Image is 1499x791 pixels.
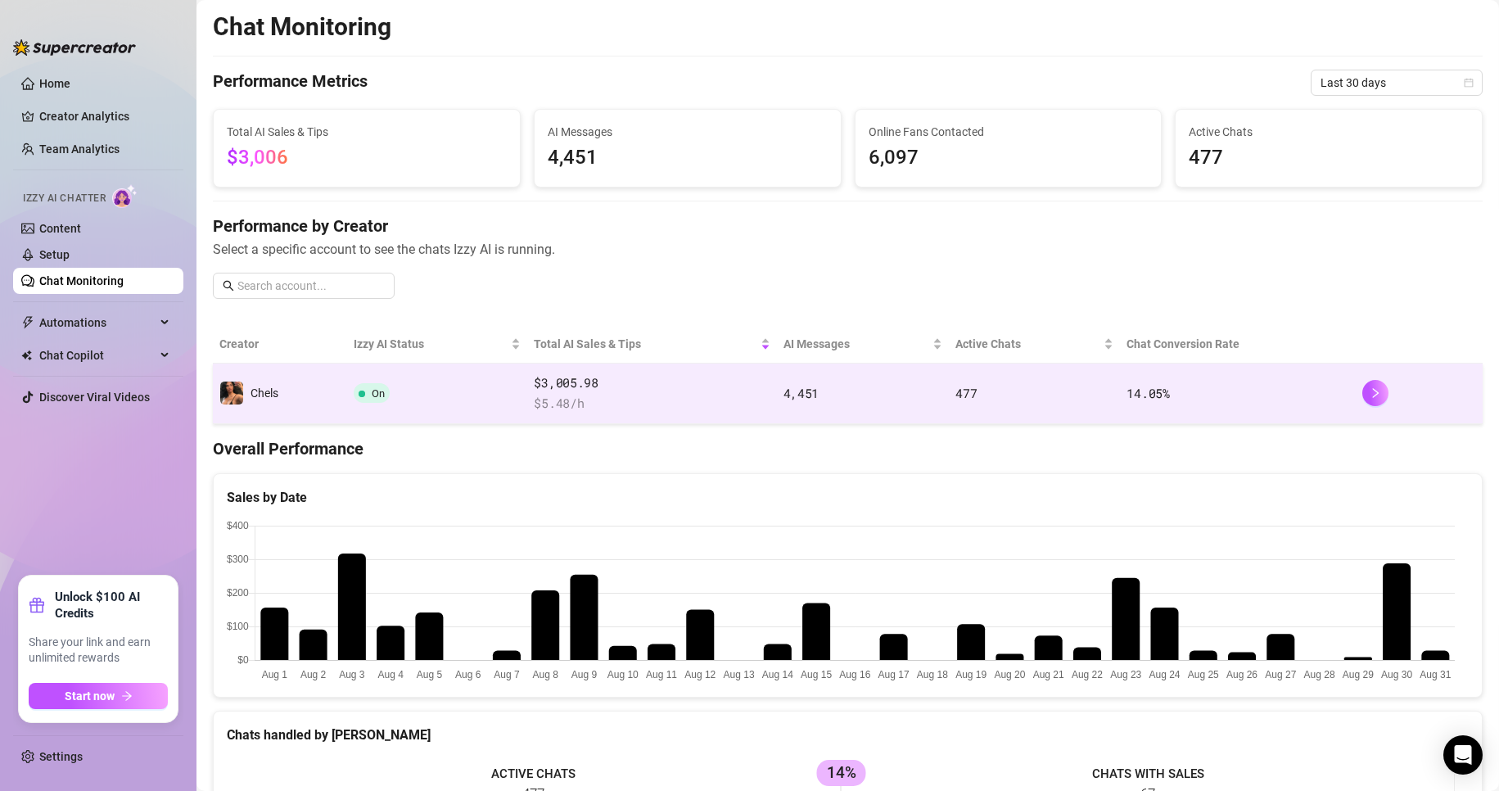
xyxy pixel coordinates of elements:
span: right [1370,387,1381,399]
span: arrow-right [121,690,133,702]
span: Start now [65,689,115,703]
span: Chels [251,386,278,400]
a: Team Analytics [39,142,120,156]
img: logo-BBDzfeDw.svg [13,39,136,56]
a: Creator Analytics [39,103,170,129]
span: 6,097 [869,142,1149,174]
a: Home [39,77,70,90]
span: Select a specific account to see the chats Izzy AI is running. [213,239,1483,260]
span: Chat Copilot [39,342,156,368]
span: thunderbolt [21,316,34,329]
span: Last 30 days [1321,70,1473,95]
th: Chat Conversion Rate [1120,325,1355,364]
span: Share your link and earn unlimited rewards [29,635,168,667]
span: 4,451 [548,142,828,174]
a: Settings [39,750,83,763]
span: Active Chats [1189,123,1469,141]
img: Chat Copilot [21,350,32,361]
h4: Overall Performance [213,437,1483,460]
span: Automations [39,310,156,336]
span: 477 [1189,142,1469,174]
th: AI Messages [777,325,950,364]
div: Open Intercom Messenger [1443,735,1483,775]
span: search [223,280,234,292]
span: Online Fans Contacted [869,123,1149,141]
img: Chels [220,382,243,405]
span: Izzy AI Status [354,335,508,353]
button: Start nowarrow-right [29,683,168,709]
span: On [372,387,385,400]
th: Total AI Sales & Tips [527,325,776,364]
span: $3,005.98 [534,373,770,393]
button: right [1362,380,1388,406]
span: 14.05 % [1127,385,1169,401]
span: gift [29,597,45,613]
span: Active Chats [955,335,1100,353]
span: Izzy AI Chatter [23,191,106,206]
h4: Performance by Creator [213,215,1483,237]
span: AI Messages [548,123,828,141]
a: Discover Viral Videos [39,391,150,404]
span: Total AI Sales & Tips [534,335,756,353]
h4: Performance Metrics [213,70,368,96]
span: AI Messages [783,335,930,353]
th: Izzy AI Status [347,325,527,364]
span: 4,451 [783,385,819,401]
img: AI Chatter [112,184,138,208]
span: $ 5.48 /h [534,394,770,414]
div: Sales by Date [227,487,1469,508]
th: Creator [213,325,347,364]
strong: Unlock $100 AI Credits [55,589,168,621]
span: calendar [1464,78,1474,88]
input: Search account... [237,277,385,295]
div: Chats handled by [PERSON_NAME] [227,725,1469,745]
span: $3,006 [227,146,288,169]
a: Setup [39,248,70,261]
th: Active Chats [949,325,1120,364]
span: Total AI Sales & Tips [227,123,507,141]
a: Content [39,222,81,235]
span: 477 [955,385,977,401]
h2: Chat Monitoring [213,11,391,43]
a: Chat Monitoring [39,274,124,287]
